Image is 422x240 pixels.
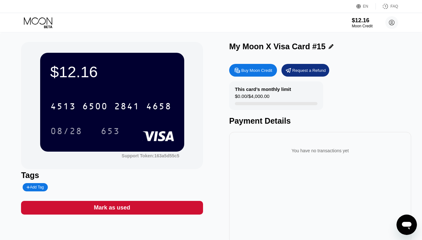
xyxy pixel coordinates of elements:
[281,64,329,77] div: Request a Refund
[82,102,108,112] div: 6500
[122,153,179,158] div: Support Token:163a5d55c5
[229,116,411,126] div: Payment Details
[46,123,87,139] div: 08/28
[241,68,272,73] div: Buy Moon Credit
[94,204,130,211] div: Mark as used
[292,68,326,73] div: Request a Refund
[390,4,398,9] div: FAQ
[235,86,291,92] div: This card’s monthly limit
[26,185,44,189] div: Add Tag
[234,142,406,160] div: You have no transactions yet
[356,3,376,10] div: EN
[235,93,269,102] div: $0.00 / $4,000.00
[21,171,203,180] div: Tags
[352,17,373,24] div: $12.16
[376,3,398,10] div: FAQ
[50,63,174,81] div: $12.16
[23,183,47,191] div: Add Tag
[122,153,179,158] div: Support Token: 163a5d55c5
[21,201,203,215] div: Mark as used
[397,215,417,235] iframe: Button to launch messaging window
[50,102,76,112] div: 4513
[229,42,325,51] div: My Moon X Visa Card #15
[352,24,373,28] div: Moon Credit
[101,127,120,137] div: 653
[229,64,277,77] div: Buy Moon Credit
[50,127,82,137] div: 08/28
[47,98,175,114] div: 4513650028414658
[146,102,171,112] div: 4658
[352,17,373,28] div: $12.16Moon Credit
[96,123,125,139] div: 653
[114,102,140,112] div: 2841
[363,4,368,9] div: EN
